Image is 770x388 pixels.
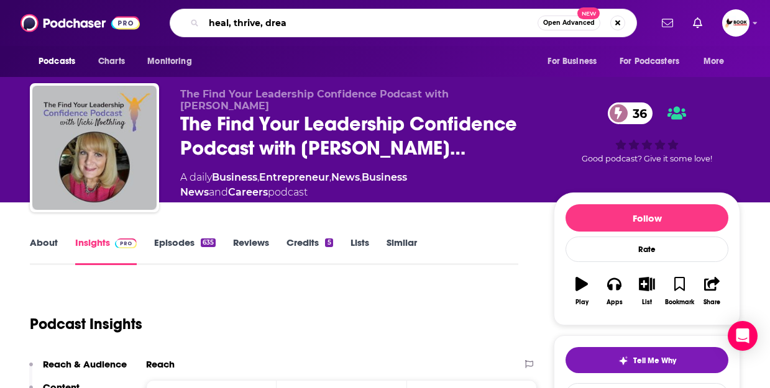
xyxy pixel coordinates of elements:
div: Play [575,299,589,306]
a: About [30,237,58,265]
button: tell me why sparkleTell Me Why [566,347,728,373]
span: 36 [620,102,653,124]
a: Entrepreneur [259,171,329,183]
a: Similar [387,237,417,265]
a: Business [212,171,257,183]
span: New [577,7,600,19]
span: , [360,171,362,183]
a: News [331,171,360,183]
img: tell me why sparkle [618,356,628,366]
button: open menu [30,50,91,73]
h2: Reach [146,358,175,370]
span: Charts [98,53,125,70]
button: List [631,269,663,314]
span: For Podcasters [620,53,679,70]
span: and [209,186,228,198]
a: InsightsPodchaser Pro [75,237,137,265]
span: Podcasts [39,53,75,70]
p: Reach & Audience [43,358,127,370]
a: Charts [90,50,132,73]
div: 5 [325,238,332,247]
a: Show notifications dropdown [657,12,678,34]
input: Search podcasts, credits, & more... [204,13,538,33]
button: Apps [598,269,630,314]
img: Podchaser - Follow, Share and Rate Podcasts [21,11,140,35]
a: Lists [351,237,369,265]
span: Good podcast? Give it some love! [582,154,712,163]
span: , [257,171,259,183]
div: Open Intercom Messenger [728,321,758,351]
button: Reach & Audience [29,358,127,381]
a: Show notifications dropdown [688,12,707,34]
div: List [642,299,652,306]
div: Bookmark [665,299,694,306]
span: The Find Your Leadership Confidence Podcast with [PERSON_NAME] [180,88,449,112]
button: Follow [566,204,728,232]
img: User Profile [722,9,749,37]
div: A daily podcast [180,170,534,200]
button: Bookmark [663,269,695,314]
span: Open Advanced [543,20,595,26]
button: Open AdvancedNew [538,16,600,30]
button: Play [566,269,598,314]
div: Share [704,299,720,306]
button: Show profile menu [722,9,749,37]
a: 36 [608,102,653,124]
span: Logged in as BookLaunchers [722,9,749,37]
button: open menu [612,50,697,73]
span: , [329,171,331,183]
button: open menu [539,50,612,73]
div: 635 [201,238,216,247]
button: Share [696,269,728,314]
img: The Find Your Leadership Confidence Podcast with Vicki Noethling [32,86,157,210]
div: 36Good podcast? Give it some love! [554,88,740,178]
span: Tell Me Why [633,356,676,366]
span: More [704,53,725,70]
div: Apps [607,299,623,306]
button: open menu [139,50,208,73]
span: Monitoring [147,53,191,70]
a: Credits5 [286,237,332,265]
button: open menu [695,50,740,73]
a: Reviews [233,237,269,265]
a: Careers [228,186,268,198]
h1: Podcast Insights [30,315,142,333]
img: Podchaser Pro [115,238,137,248]
div: Rate [566,237,728,262]
span: For Business [548,53,597,70]
div: Search podcasts, credits, & more... [170,9,637,37]
a: Episodes635 [154,237,216,265]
